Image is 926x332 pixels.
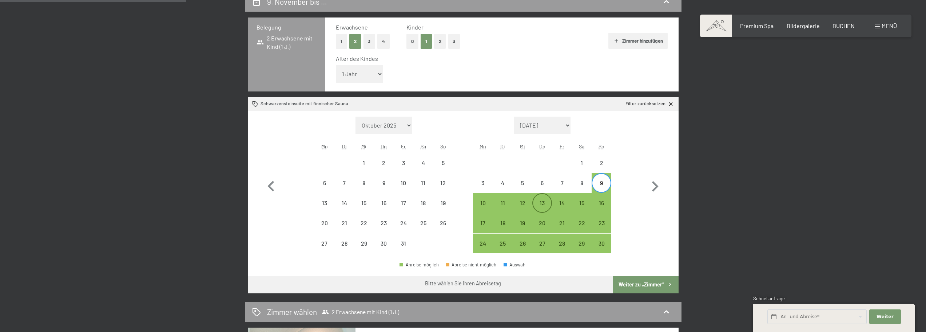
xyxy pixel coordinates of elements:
div: Abreise möglich [592,213,611,233]
div: Abreise möglich [572,193,592,213]
div: Sat Nov 22 2025 [572,213,592,233]
div: Mon Oct 20 2025 [315,213,334,233]
button: Zimmer hinzufügen [608,33,668,49]
div: 21 [335,220,353,238]
div: Mon Nov 17 2025 [473,213,493,233]
div: 1 [573,160,591,178]
div: Abreise nicht möglich [315,234,334,253]
div: 15 [355,200,373,218]
div: Sun Oct 19 2025 [433,193,453,213]
abbr: Donnerstag [381,143,387,149]
div: 1 [355,160,373,178]
div: Abreise möglich [532,234,552,253]
div: Sun Nov 23 2025 [592,213,611,233]
div: Abreise nicht möglich [374,213,394,233]
div: Abreise möglich [513,193,532,213]
div: Sat Nov 29 2025 [572,234,592,253]
div: Abreise nicht möglich [413,173,433,193]
div: 7 [335,180,353,198]
div: Auswahl [504,262,527,267]
abbr: Samstag [421,143,426,149]
div: Wed Oct 08 2025 [354,173,374,193]
div: 9 [592,180,611,198]
span: BUCHEN [832,22,855,29]
div: Sun Nov 30 2025 [592,234,611,253]
svg: Zimmer [252,101,258,107]
div: 27 [315,241,334,259]
div: Mon Nov 10 2025 [473,193,493,213]
div: Abreise nicht möglich [394,173,413,193]
div: 9 [375,180,393,198]
div: Fri Oct 10 2025 [394,173,413,193]
div: Tue Nov 18 2025 [493,213,513,233]
div: Sat Nov 15 2025 [572,193,592,213]
div: Abreise nicht möglich [413,193,433,213]
div: Abreise nicht möglich [354,193,374,213]
div: Abreise nicht möglich [413,213,433,233]
div: 29 [573,241,591,259]
span: Premium Spa [740,22,774,29]
div: Anreise möglich [400,262,439,267]
span: 2 Erwachsene mit Kind (1 J.) [322,308,399,316]
div: Mon Oct 27 2025 [315,234,334,253]
div: 19 [513,220,532,238]
div: Abreise möglich [552,213,572,233]
div: Abreise nicht möglich [354,213,374,233]
h3: Belegung [257,23,317,31]
div: Tue Nov 11 2025 [493,193,513,213]
abbr: Mittwoch [520,143,525,149]
div: Sun Oct 26 2025 [433,213,453,233]
div: 29 [355,241,373,259]
div: 8 [573,180,591,198]
div: Fri Nov 21 2025 [552,213,572,233]
div: Abreise möglich [493,193,513,213]
button: 2 [349,34,361,49]
div: Sun Oct 12 2025 [433,173,453,193]
div: Fri Oct 03 2025 [394,153,413,172]
div: 20 [315,220,334,238]
span: Menü [882,22,897,29]
div: 26 [434,220,452,238]
div: Abreise nicht möglich [433,193,453,213]
div: Wed Oct 01 2025 [354,153,374,172]
a: Filter zurücksetzen [625,101,674,107]
div: 3 [394,160,413,178]
div: 6 [533,180,551,198]
div: Sat Oct 18 2025 [413,193,433,213]
button: 1 [421,34,432,49]
div: 25 [414,220,432,238]
div: 10 [394,180,413,198]
span: Erwachsene [336,24,368,31]
div: Abreise nicht möglich [354,234,374,253]
div: Abreise möglich [572,234,592,253]
div: 7 [553,180,571,198]
div: 10 [474,200,492,218]
div: 12 [434,180,452,198]
span: Kinder [406,24,424,31]
div: 11 [494,200,512,218]
div: Abreise möglich [513,213,532,233]
div: 3 [474,180,492,198]
div: Abreise nicht möglich [446,262,497,267]
div: Abreise nicht möglich [572,173,592,193]
button: 0 [406,34,418,49]
div: Abreise möglich [532,213,552,233]
div: Wed Oct 15 2025 [354,193,374,213]
div: Tue Oct 28 2025 [334,234,354,253]
div: 13 [315,200,334,218]
div: Abreise nicht möglich [394,234,413,253]
div: Thu Nov 13 2025 [532,193,552,213]
div: Abreise nicht möglich [334,213,354,233]
div: 17 [394,200,413,218]
abbr: Mittwoch [361,143,366,149]
div: Abreise nicht möglich [354,153,374,172]
div: 26 [513,241,532,259]
div: Abreise möglich [592,193,611,213]
div: Tue Oct 21 2025 [334,213,354,233]
div: Mon Oct 13 2025 [315,193,334,213]
div: Thu Oct 02 2025 [374,153,394,172]
div: 21 [553,220,571,238]
div: Abreise nicht möglich [394,153,413,172]
div: Abreise möglich [473,193,493,213]
div: 6 [315,180,334,198]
